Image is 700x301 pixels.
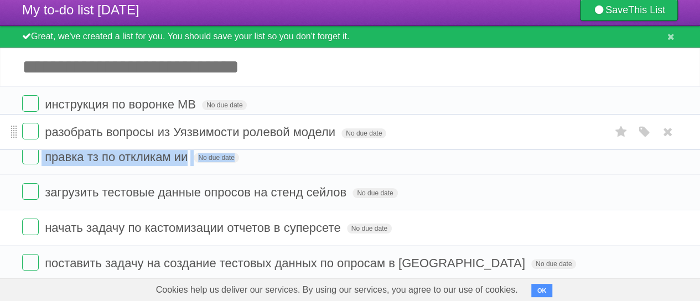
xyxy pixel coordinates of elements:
[45,256,528,270] span: поставить задачу на создание тестовых данных по опросам в [GEOGRAPHIC_DATA]
[22,148,39,164] label: Done
[45,97,199,111] span: инструкция по воронке МВ
[45,150,190,164] span: правка тз по откликам ии
[352,188,397,198] span: No due date
[45,185,349,199] span: загрузить тестовые данные опросов на стенд сейлов
[22,95,39,112] label: Done
[45,221,343,235] span: начать задачу по кастомизации отчетов в суперсете
[347,224,392,233] span: No due date
[341,128,386,138] span: No due date
[531,284,553,297] button: OK
[22,254,39,271] label: Done
[628,4,665,15] b: This List
[194,153,238,163] span: No due date
[45,125,338,139] span: разобрать вопросы из Уязвимости ролевой модели
[531,259,576,269] span: No due date
[610,123,631,141] label: Star task
[22,2,139,17] span: My to-do list [DATE]
[22,183,39,200] label: Done
[145,279,529,301] span: Cookies help us deliver our services. By using our services, you agree to our use of cookies.
[202,100,247,110] span: No due date
[22,219,39,235] label: Done
[22,123,39,139] label: Done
